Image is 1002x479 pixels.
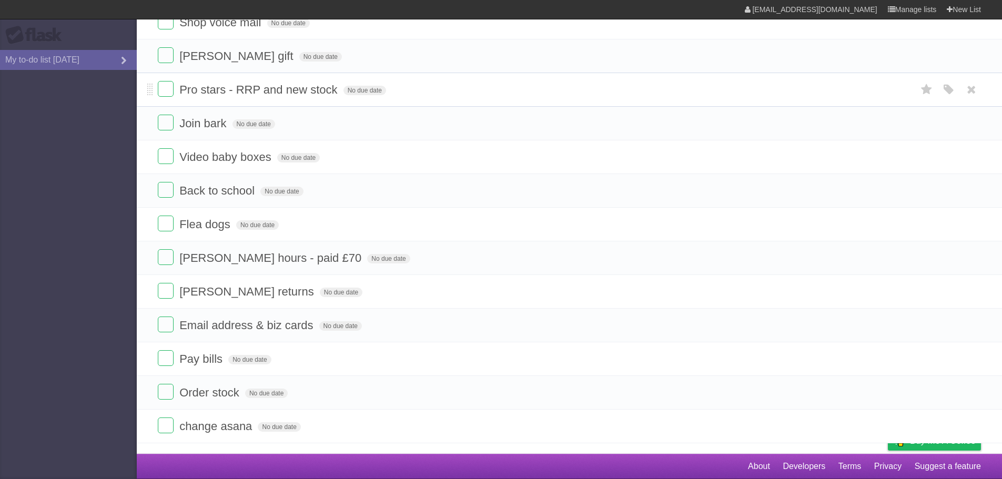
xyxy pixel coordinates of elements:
span: No due date [367,254,410,263]
label: Done [158,182,174,198]
label: Done [158,81,174,97]
span: No due date [236,220,279,230]
label: Done [158,283,174,299]
label: Done [158,317,174,332]
span: Pay bills [179,352,225,365]
span: No due date [260,187,303,196]
label: Done [158,249,174,265]
span: Shop voice mail [179,16,264,29]
span: Pro stars - RRP and new stock [179,83,340,96]
span: No due date [245,389,288,398]
label: Done [158,417,174,433]
span: Order stock [179,386,242,399]
label: Done [158,115,174,130]
span: Back to school [179,184,257,197]
a: About [748,456,770,476]
a: Terms [838,456,862,476]
label: Done [158,350,174,366]
span: [PERSON_NAME] returns [179,285,317,298]
span: Flea dogs [179,218,233,231]
span: No due date [277,153,320,162]
label: Done [158,14,174,29]
span: No due date [299,52,342,62]
span: No due date [267,18,310,28]
span: Email address & biz cards [179,319,316,332]
span: No due date [343,86,386,95]
label: Done [158,216,174,231]
label: Done [158,148,174,164]
label: Done [158,47,174,63]
span: No due date [228,355,271,364]
a: Developers [783,456,825,476]
span: [PERSON_NAME] hours - paid £70 [179,251,364,264]
span: Buy me a coffee [910,432,976,450]
div: Flask [5,26,68,45]
label: Star task [917,81,937,98]
a: Privacy [874,456,902,476]
span: No due date [320,288,362,297]
span: Video baby boxes [179,150,274,164]
span: No due date [232,119,275,129]
span: [PERSON_NAME] gift [179,49,296,63]
span: No due date [319,321,362,331]
span: No due date [258,422,300,432]
label: Done [158,384,174,400]
span: Join bark [179,117,229,130]
span: change asana [179,420,255,433]
a: Suggest a feature [915,456,981,476]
